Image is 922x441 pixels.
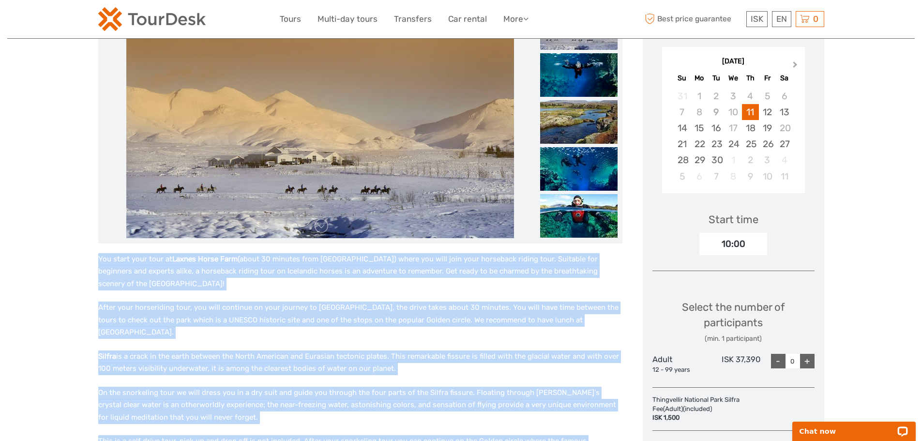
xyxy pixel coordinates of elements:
p: is a crack in the earth between the North American and Eurasian tectonic plates. This remarkable ... [98,350,622,375]
div: Not available Tuesday, September 2nd, 2025 [708,88,725,104]
a: Multi-day tours [317,12,378,26]
img: 29ce9ca6cabe4071a545761dbf704e5d_slider_thumbnail.jpeg [540,53,618,97]
a: Tours [280,12,301,26]
div: Th [742,72,759,85]
div: Choose Thursday, October 2nd, 2025 [742,152,759,168]
div: Not available Monday, September 8th, 2025 [691,104,708,120]
iframe: LiveChat chat widget [786,411,922,441]
div: ISK 1,500 [652,413,769,423]
div: Not available Thursday, September 4th, 2025 [742,88,759,104]
div: Choose Tuesday, September 16th, 2025 [708,120,725,136]
div: We [725,72,741,85]
div: Not available Saturday, October 4th, 2025 [776,152,793,168]
div: Not available Sunday, September 7th, 2025 [674,104,691,120]
p: After your horseriding tour, you will continue on your journey to [GEOGRAPHIC_DATA], the drive ta... [98,302,622,339]
div: Choose Friday, September 19th, 2025 [759,120,776,136]
div: month 2025-09 [665,88,801,184]
strong: Silfra [98,352,116,361]
span: Best price guarantee [643,11,744,27]
div: Choose Monday, September 22nd, 2025 [691,136,708,152]
strong: Laxnes Horse Farm [172,255,238,263]
div: Choose Saturday, September 27th, 2025 [776,136,793,152]
div: Choose Sunday, September 14th, 2025 [674,120,691,136]
div: Sa [776,72,793,85]
div: Not available Wednesday, October 1st, 2025 [725,152,741,168]
div: Start time [709,212,758,227]
div: Choose Sunday, October 5th, 2025 [674,168,691,184]
div: Mo [691,72,708,85]
div: Not available Wednesday, October 8th, 2025 [725,168,741,184]
div: Not available Wednesday, September 17th, 2025 [725,120,741,136]
div: Choose Saturday, September 13th, 2025 [776,104,793,120]
div: - [771,354,786,368]
div: Fr [759,72,776,85]
div: (min. 1 participant) [652,334,815,344]
div: Select the number of participants [652,300,815,344]
div: Choose Tuesday, October 7th, 2025 [708,168,725,184]
div: 12 - 99 years [652,365,707,375]
div: Not available Sunday, August 31st, 2025 [674,88,691,104]
div: Choose Thursday, October 9th, 2025 [742,168,759,184]
div: Choose Friday, October 3rd, 2025 [759,152,776,168]
img: 2c8f139cdfb2472590374953f4590ee0_slider_thumbnail.jpeg [540,194,618,238]
div: Choose Tuesday, September 30th, 2025 [708,152,725,168]
div: Choose Tuesday, September 23rd, 2025 [708,136,725,152]
p: On the snorkeling tour we will dress you in a dry suit and guide you through the four parts of th... [98,387,622,424]
div: Su [674,72,691,85]
div: Not available Monday, September 1st, 2025 [691,88,708,104]
div: Choose Friday, October 10th, 2025 [759,168,776,184]
div: Adult [652,354,707,374]
div: Not available Wednesday, September 10th, 2025 [725,104,741,120]
div: ISK 37,390 [706,354,760,374]
span: ISK [751,14,763,24]
div: Not available Wednesday, September 3rd, 2025 [725,88,741,104]
div: Choose Sunday, September 28th, 2025 [674,152,691,168]
div: Not available Tuesday, September 9th, 2025 [708,104,725,120]
div: Thingvellir National Park Silfra Fee (Adult) (included) [652,395,774,423]
div: + [800,354,815,368]
div: Not available Friday, September 5th, 2025 [759,88,776,104]
div: Choose Friday, September 12th, 2025 [759,104,776,120]
p: You start your tour at (about 30 minutes from [GEOGRAPHIC_DATA]) where you will join your horseba... [98,253,622,290]
a: Transfers [394,12,432,26]
img: 120-15d4194f-c635-41b9-a512-a3cb382bfb57_logo_small.png [98,7,206,31]
div: Not available Saturday, September 6th, 2025 [776,88,793,104]
div: Choose Wednesday, September 24th, 2025 [725,136,741,152]
span: 0 [812,14,820,24]
a: Car rental [448,12,487,26]
div: Choose Monday, September 29th, 2025 [691,152,708,168]
div: Not available Saturday, September 20th, 2025 [776,120,793,136]
div: Choose Thursday, September 18th, 2025 [742,120,759,136]
div: 10:00 [699,233,767,255]
div: Choose Sunday, September 21st, 2025 [674,136,691,152]
button: Next Month [788,59,804,75]
div: Choose Thursday, September 11th, 2025 [742,104,759,120]
div: Choose Monday, September 15th, 2025 [691,120,708,136]
img: 73f557e94b6545f880fcd9ba18ada2c0_slider_thumbnail.jpeg [540,147,618,191]
a: More [503,12,529,26]
div: Not available Monday, October 6th, 2025 [691,168,708,184]
img: 4acaa83e7ecf419ca6fd2a448eaa0efe_main_slider.jpeg [126,6,514,239]
div: Choose Thursday, September 25th, 2025 [742,136,759,152]
div: EN [772,11,791,27]
div: Choose Friday, September 26th, 2025 [759,136,776,152]
div: [DATE] [662,57,805,67]
div: Choose Saturday, October 11th, 2025 [776,168,793,184]
div: Tu [708,72,725,85]
img: 6bd4765235914b3fa70f95ed51cfd4e2_slider_thumbnail.jpeg [540,100,618,144]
